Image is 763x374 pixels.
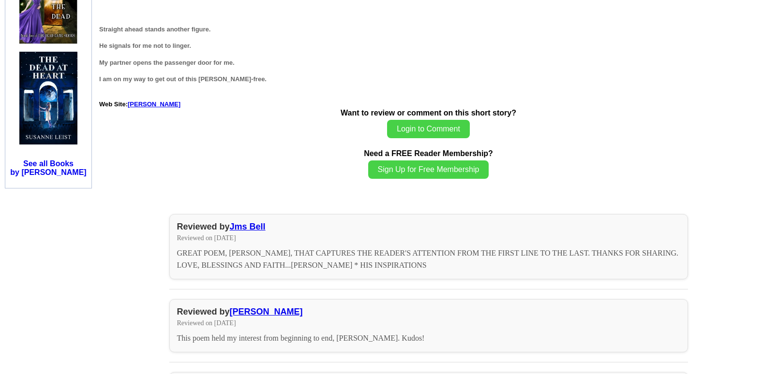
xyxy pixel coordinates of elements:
[10,159,86,176] b: See all Books by [PERSON_NAME]
[364,149,493,158] b: Need a FREE Reader Membership?
[230,307,303,316] a: [PERSON_NAME]
[387,125,470,133] a: Login to Comment
[10,159,86,176] a: See all Booksby [PERSON_NAME]
[230,222,266,231] a: Jms Bell
[19,44,20,49] img: shim.gif
[99,75,267,83] span: I am on my way to get out of this [PERSON_NAME]-free.
[368,160,489,179] button: Sign Up for Free Membership
[368,165,489,173] a: Sign Up for Free Membership
[177,319,680,327] div: Reviewed on [DATE]
[99,42,191,49] span: He signals for me not to linger.
[387,120,470,138] button: Login to Comment
[341,109,516,117] b: Want to review or comment on this short story?
[177,234,680,242] div: Reviewed on [DATE]
[177,247,680,272] div: GREAT POEM, [PERSON_NAME], THAT CAPTURES THE READER'S ATTENTION FROM THE FIRST LINE TO THE LAST. ...
[19,144,20,149] img: shim.gif
[177,307,680,317] div: Reviewed by
[99,101,180,108] font: Web Site:
[99,26,210,33] span: Straight ahead stands another figure.
[177,332,680,345] div: This poem held my interest from beginning to end, [PERSON_NAME]. Kudos!
[19,52,77,144] img: 77620.jpg
[128,101,180,108] a: [PERSON_NAME]
[177,222,680,232] div: Reviewed by
[99,59,235,66] span: My partner opens the passenger door for me.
